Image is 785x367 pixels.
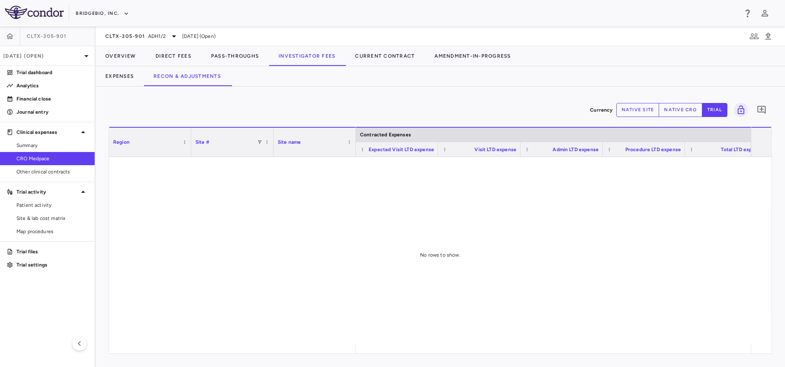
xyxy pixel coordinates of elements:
span: Expected Visit LTD expense [369,147,434,152]
button: native cro [659,103,702,117]
span: Visit LTD expense [474,147,516,152]
p: Trial activity [16,188,78,196]
p: Trial dashboard [16,69,88,76]
span: [DATE] (Open) [182,33,216,40]
span: Summary [16,142,88,149]
img: logo-full-SnFGN8VE.png [5,6,64,19]
button: Recon & Adjustments [144,66,231,86]
span: Procedure LTD expense [625,147,681,152]
p: Journal entry [16,108,88,116]
button: trial [702,103,727,117]
span: CLTX-305-901 [105,33,145,40]
span: Site # [195,139,209,145]
button: BridgeBio, Inc. [76,7,129,20]
button: native site [616,103,660,117]
button: Direct Fees [146,46,201,66]
button: Expenses [95,66,144,86]
span: Site & lab cost matrix [16,215,88,222]
p: Financial close [16,95,88,103]
span: Region [113,139,130,145]
p: Trial settings [16,261,88,269]
span: CRO Medpace [16,155,88,162]
button: Amendment-In-Progress [425,46,520,66]
span: Site name [278,139,301,145]
span: Total LTD expense [721,147,763,152]
span: Patient activity [16,201,88,209]
button: Current Contract [345,46,425,66]
button: Pass-Throughs [201,46,269,66]
span: ADH1/2 [148,33,166,40]
span: You do not have permission to lock or unlock grids [731,103,748,117]
p: Analytics [16,82,88,89]
button: Investigator Fees [269,46,345,66]
p: [DATE] (Open) [3,52,81,60]
span: Admin LTD expense [553,147,599,152]
button: Add comment [755,103,769,117]
span: Other clinical contracts [16,168,88,175]
span: CLTX-305-901 [27,33,66,40]
button: Overview [95,46,146,66]
p: Currency [590,106,613,114]
span: Contracted Expenses [360,132,411,138]
span: Map procedures [16,228,88,235]
svg: Add comment [757,105,766,115]
p: Clinical expenses [16,129,78,136]
p: Trial files [16,248,88,255]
